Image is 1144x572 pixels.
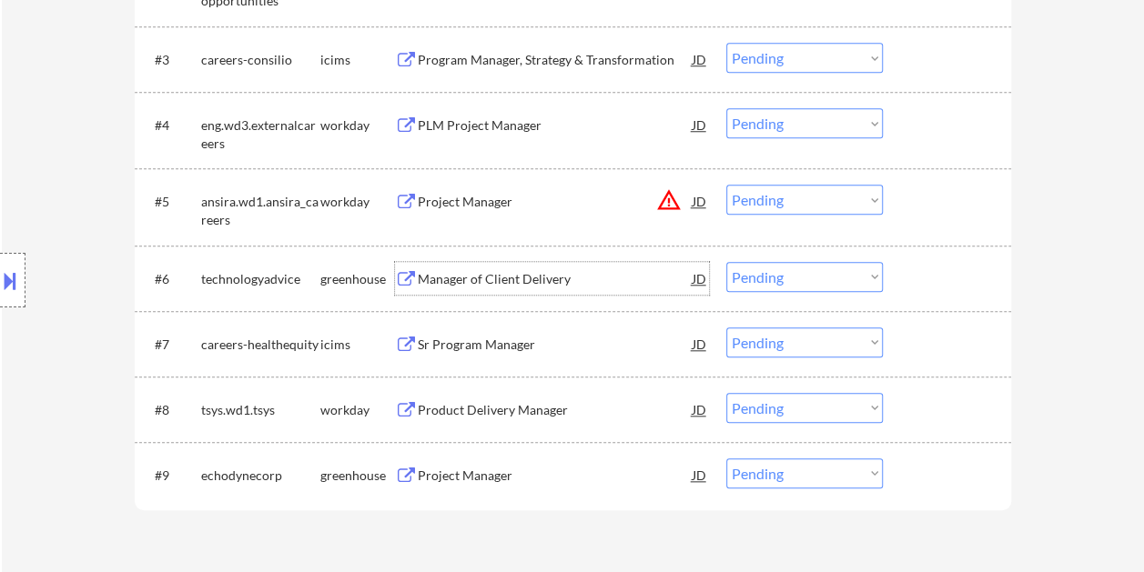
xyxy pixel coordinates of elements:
[691,108,709,141] div: JD
[320,270,395,288] div: greenhouse
[418,401,693,419] div: Product Delivery Manager
[418,467,693,485] div: Project Manager
[418,116,693,135] div: PLM Project Manager
[418,336,693,354] div: Sr Program Manager
[691,43,709,75] div: JD
[691,262,709,295] div: JD
[155,467,187,485] div: #9
[320,336,395,354] div: icims
[691,185,709,217] div: JD
[155,51,187,69] div: #3
[691,327,709,360] div: JD
[320,51,395,69] div: icims
[691,393,709,426] div: JD
[418,193,693,211] div: Project Manager
[320,467,395,485] div: greenhouse
[320,401,395,419] div: workday
[201,51,320,69] div: careers-consilio
[691,458,709,491] div: JD
[656,187,682,213] button: warning_amber
[201,467,320,485] div: echodynecorp
[418,270,693,288] div: Manager of Client Delivery
[418,51,693,69] div: Program Manager, Strategy & Transformation
[320,116,395,135] div: workday
[320,193,395,211] div: workday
